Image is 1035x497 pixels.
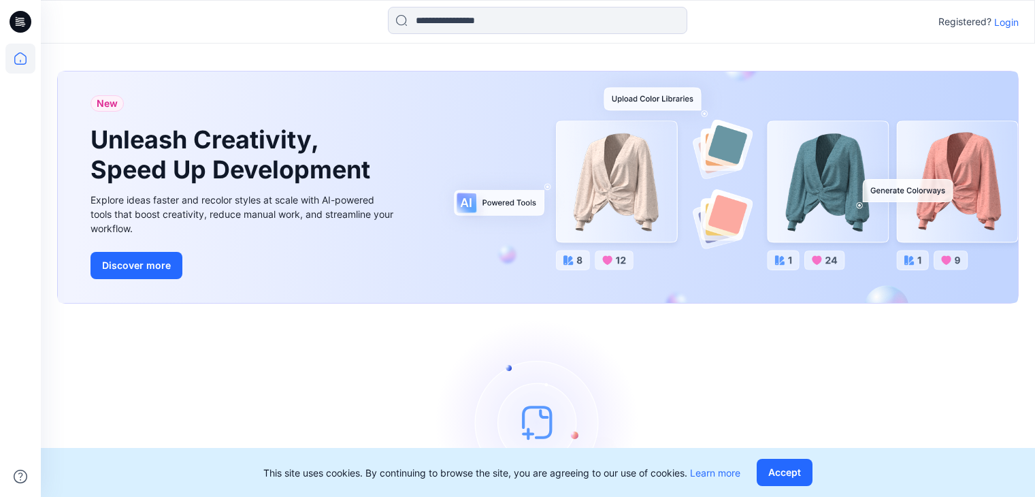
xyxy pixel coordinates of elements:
button: Accept [757,459,812,486]
a: Discover more [91,252,397,279]
h1: Unleash Creativity, Speed Up Development [91,125,376,184]
div: Explore ideas faster and recolor styles at scale with AI-powered tools that boost creativity, red... [91,193,397,236]
p: Login [994,15,1019,29]
button: Discover more [91,252,182,279]
p: Registered? [938,14,991,30]
a: Learn more [690,467,740,479]
p: This site uses cookies. By continuing to browse the site, you are agreeing to our use of cookies. [263,466,740,480]
span: New [97,95,118,112]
